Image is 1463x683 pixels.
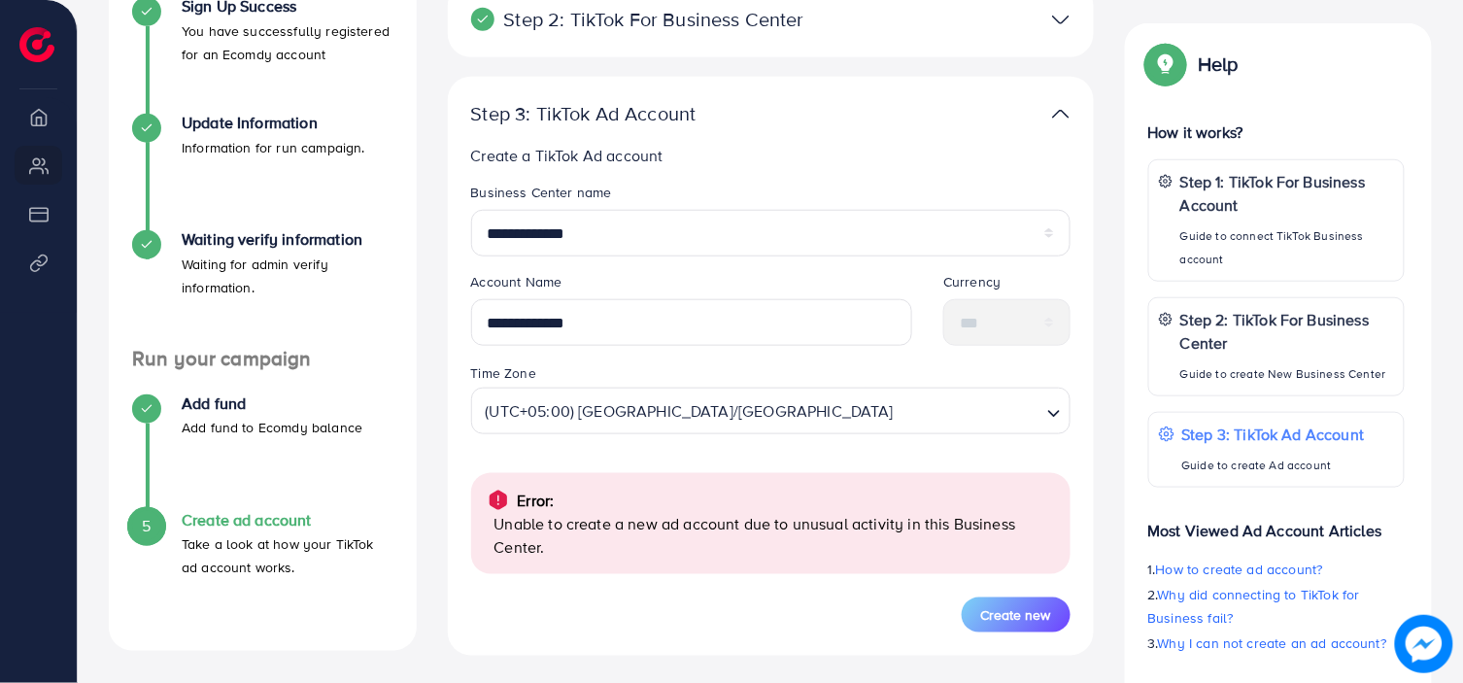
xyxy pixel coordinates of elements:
h4: Update Information [182,114,365,132]
p: 2. [1148,583,1406,630]
p: Guide to create Ad account [1182,454,1365,477]
p: Take a look at how your TikTok ad account works. [182,532,393,579]
li: Create ad account [109,511,417,628]
p: 1. [1148,558,1406,581]
input: Search for option [900,393,1038,428]
label: Time Zone [471,363,536,383]
li: Add fund [109,394,417,511]
li: Waiting verify information [109,230,417,347]
p: Step 2: TikTok For Business Center [1180,308,1394,355]
span: (UTC+05:00) [GEOGRAPHIC_DATA]/[GEOGRAPHIC_DATA] [482,393,899,428]
h4: Add fund [182,394,362,413]
p: How it works? [1148,120,1406,144]
p: Guide to connect TikTok Business account [1180,224,1394,271]
p: Error: [518,489,555,512]
img: image [1395,615,1453,673]
p: Step 3: TikTok Ad Account [471,102,861,125]
img: alert [487,489,510,512]
h4: Run your campaign [109,347,417,371]
p: Unable to create a new ad account due to unusual activity in this Business Center. [494,512,1055,559]
legend: Business Center name [471,183,1071,210]
p: Waiting for admin verify information. [182,253,393,299]
img: logo [19,27,54,62]
span: 5 [142,515,151,537]
p: You have successfully registered for an Ecomdy account [182,19,393,66]
p: Most Viewed Ad Account Articles [1148,503,1406,542]
p: Step 2: TikTok For Business Center [471,8,861,31]
p: Guide to create New Business Center [1180,362,1394,386]
img: TikTok partner [1052,6,1070,34]
button: Create new [962,598,1071,632]
h4: Waiting verify information [182,230,393,249]
h4: Create ad account [182,511,393,529]
span: Create new [981,605,1051,625]
span: Why I can not create an ad account? [1158,633,1387,653]
span: How to create ad account? [1156,560,1323,579]
li: Update Information [109,114,417,230]
p: Step 3: TikTok Ad Account [1182,423,1365,446]
p: Help [1199,52,1240,76]
p: Step 1: TikTok For Business Account [1180,170,1394,217]
span: Why did connecting to TikTok for Business fail? [1148,585,1360,628]
p: Add fund to Ecomdy balance [182,416,362,439]
p: 3. [1148,632,1406,655]
img: TikTok partner [1052,100,1070,128]
p: Create a TikTok Ad account [471,144,1071,167]
legend: Account Name [471,272,913,299]
legend: Currency [943,272,1070,299]
div: Search for option [471,388,1071,434]
img: Popup guide [1148,47,1183,82]
p: Information for run campaign. [182,136,365,159]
